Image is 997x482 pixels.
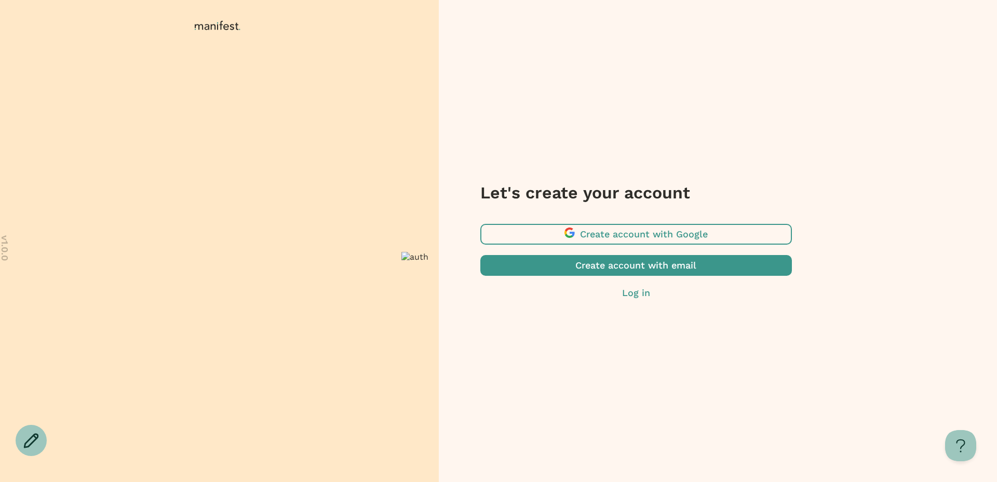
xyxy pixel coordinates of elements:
h3: Let's create your account [480,182,792,203]
img: auth [401,252,428,262]
button: Create account with email [480,255,792,276]
button: Log in [480,286,792,300]
iframe: Toggle Customer Support [945,430,976,461]
button: Create account with Google [480,224,792,245]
